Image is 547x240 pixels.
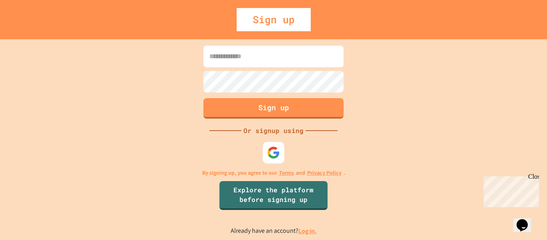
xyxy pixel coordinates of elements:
a: Explore the platform before signing up [219,181,328,210]
a: Privacy Policy [307,169,342,177]
img: google-icon.svg [267,146,280,159]
p: Already have an account? [231,226,317,236]
a: Terms [279,169,294,177]
button: Sign up [203,98,344,119]
iframe: chat widget [513,208,539,232]
div: Chat with us now!Close [3,3,55,51]
p: By signing up, you agree to our and . [202,169,345,177]
div: Sign up [237,8,311,31]
a: Log in. [298,227,317,235]
div: Or signup using [241,126,306,135]
iframe: chat widget [481,173,539,207]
